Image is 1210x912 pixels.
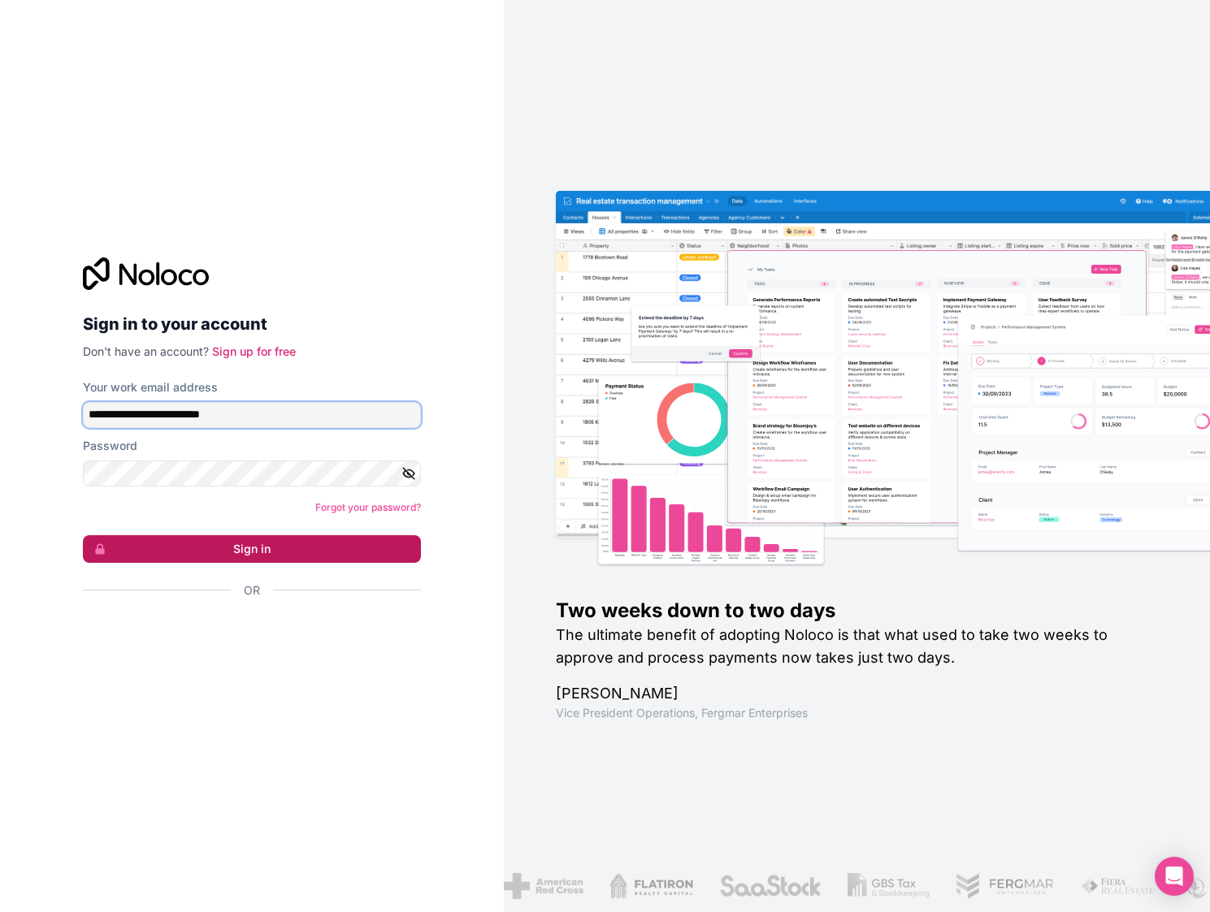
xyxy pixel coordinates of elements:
div: Open Intercom Messenger [1155,857,1194,896]
a: Forgot your password? [315,501,421,513]
h2: Sign in to your account [83,309,421,339]
img: /assets/flatiron-C8eUkumj.png [609,873,693,899]
img: /assets/fergmar-CudnrXN5.png [956,873,1055,899]
label: Your work email address [83,379,218,395]
h1: Two weeks down to two days [556,598,1158,624]
input: Password [83,460,421,486]
img: /assets/gbstax-C-GtDUiK.png [847,873,930,899]
h2: The ultimate benefit of adopting Noloco is that what used to take two weeks to approve and proces... [556,624,1158,669]
label: Password [83,438,137,454]
img: /assets/fiera-fwj2N5v4.png [1081,873,1157,899]
img: /assets/american-red-cross-BAupjrZR.png [504,873,583,899]
iframe: Sign in with Google Button [75,616,416,652]
a: Sign up for free [212,344,296,358]
span: Don't have an account? [83,344,209,358]
h1: [PERSON_NAME] [556,682,1158,705]
img: /assets/saastock-C6Zbiodz.png [719,873,822,899]
input: Email address [83,402,421,428]
span: Or [244,582,260,599]
button: Sign in [83,535,421,563]
h1: Vice President Operations , Fergmar Enterprises [556,705,1158,721]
